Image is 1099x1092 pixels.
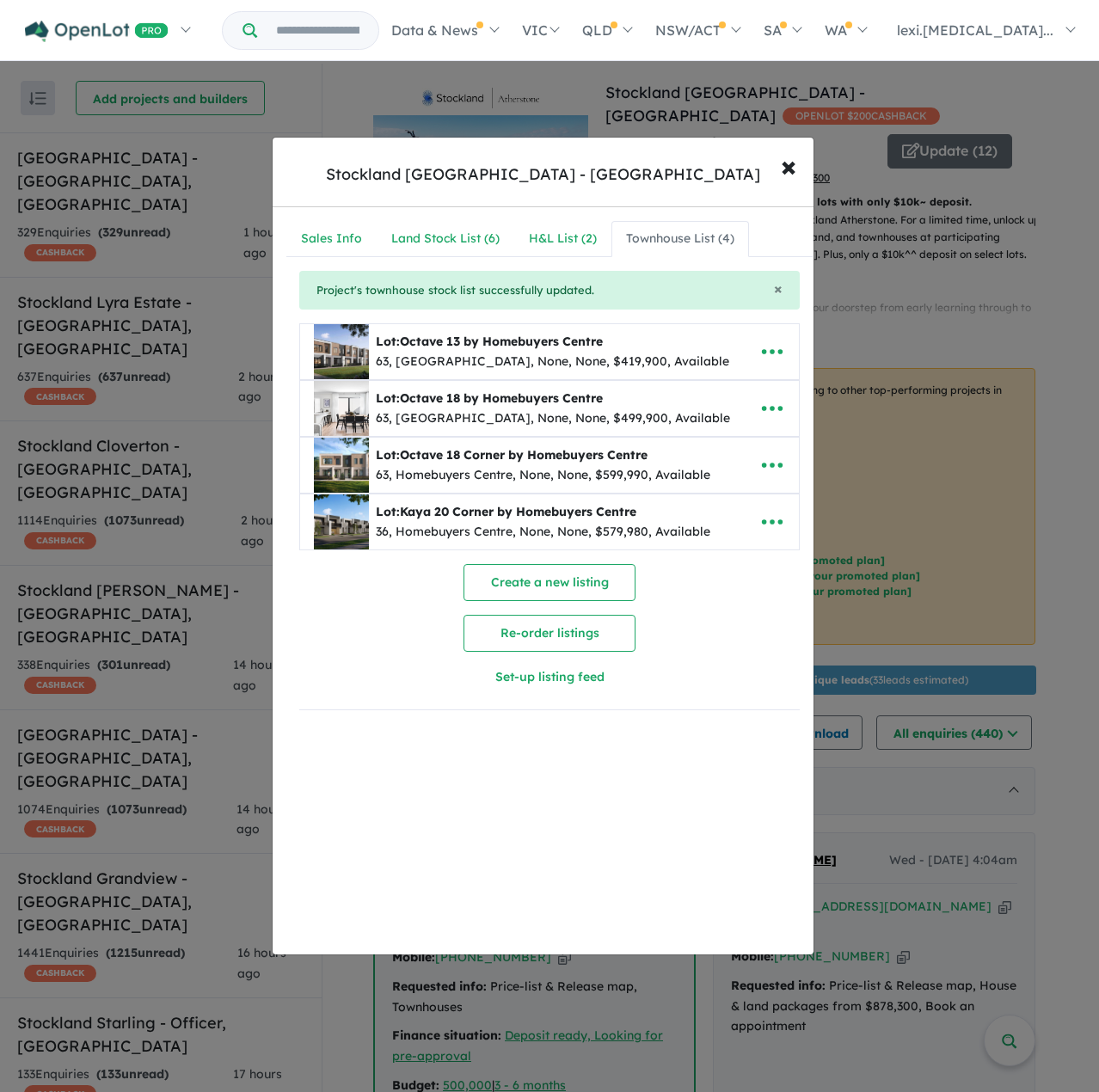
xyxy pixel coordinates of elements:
[376,465,710,486] div: 63, Homebuyers Centre, None, None, $599,990, Available
[25,21,169,42] img: Openlot PRO Logo White
[626,229,734,249] div: Townhouse List ( 4 )
[326,163,760,186] div: Stockland [GEOGRAPHIC_DATA] - [GEOGRAPHIC_DATA]
[314,381,369,436] img: Stockland%20Atherstone%20-%20Strathtulloh%20-%20Lot%20Octave%2018%20by%20Homebuyers%20Centre___17...
[400,390,603,406] span: Octave 18 by Homebuyers Centre
[897,21,1053,39] span: lexi.[MEDICAL_DATA]...
[261,12,375,49] input: Try estate name, suburb, builder or developer
[464,564,635,601] button: Create a new listing
[314,438,369,493] img: Stockland%20Atherstone%20-%20Strathtulloh%20-%20Lot%20Octave%2018%20Corner%20by%20Homebuyers%20Ce...
[400,504,636,519] span: Kaya 20 Corner by Homebuyers Centre
[400,334,603,349] span: Octave 13 by Homebuyers Centre
[424,659,674,696] button: Set-up listing feed
[529,229,597,249] div: H&L List ( 2 )
[774,281,783,297] button: Close
[301,229,362,249] div: Sales Info
[391,229,500,249] div: Land Stock List ( 6 )
[314,324,369,379] img: Stockland%20Atherstone%20-%20Strathtulloh%20-%20Lot%20Octave%2013%20by%20Homebuyers%20Centre___17...
[314,494,369,549] img: Stockland%20Atherstone%20-%20Strathtulloh%20-%20Lot%20Kaya%2020%20Corner%20by%20Homebuyers%20Cent...
[376,408,730,429] div: 63, [GEOGRAPHIC_DATA], None, None, $499,900, Available
[400,447,648,463] span: Octave 18 Corner by Homebuyers Centre
[376,352,729,372] div: 63, [GEOGRAPHIC_DATA], None, None, $419,900, Available
[376,522,710,543] div: 36, Homebuyers Centre, None, None, $579,980, Available
[464,615,635,652] button: Re-order listings
[774,279,783,298] span: ×
[376,504,636,519] b: Lot:
[781,147,796,184] span: ×
[376,390,603,406] b: Lot:
[376,447,648,463] b: Lot:
[299,271,801,310] div: Project's townhouse stock list successfully updated.
[376,334,603,349] b: Lot:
